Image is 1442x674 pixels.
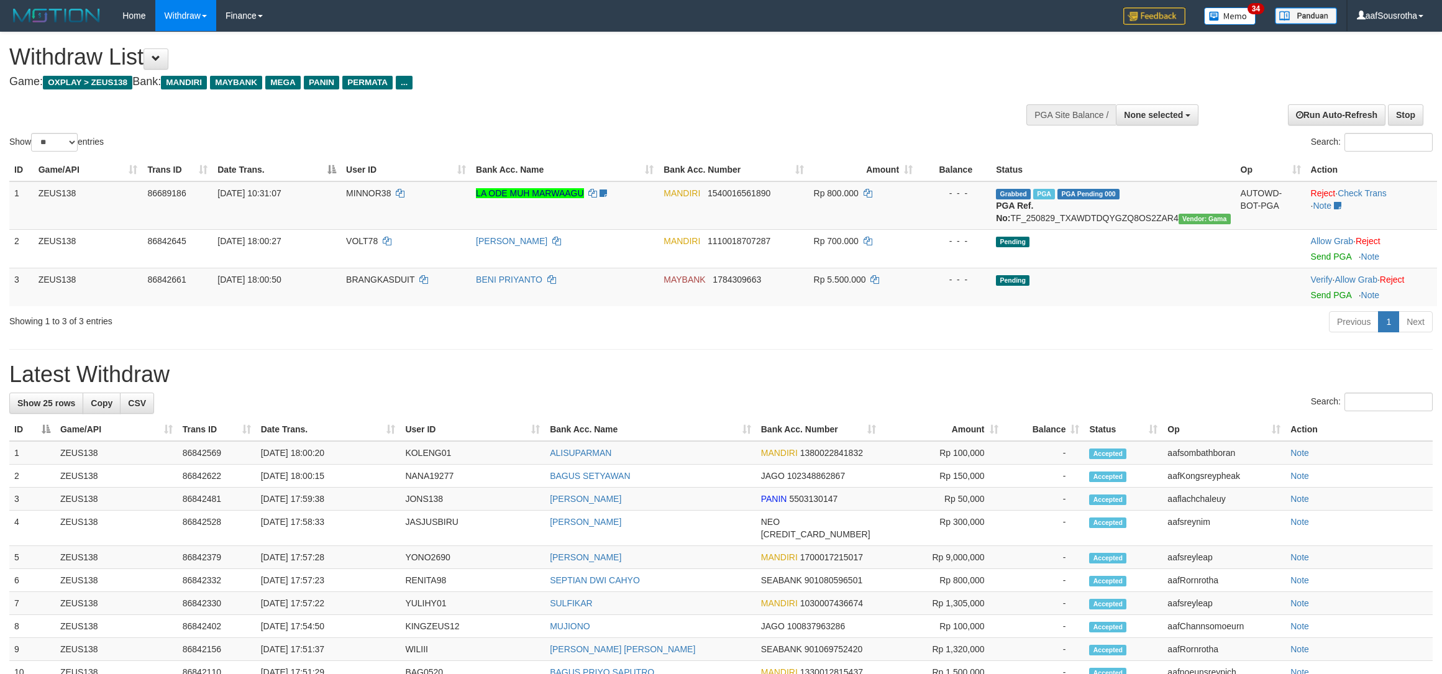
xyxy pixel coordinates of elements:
[210,76,262,89] span: MAYBANK
[256,418,401,441] th: Date Trans.: activate to sort column ascending
[881,569,1003,592] td: Rp 800,000
[256,638,401,661] td: [DATE] 17:51:37
[1089,599,1126,609] span: Accepted
[147,275,186,285] span: 86842661
[550,644,695,654] a: [PERSON_NAME] [PERSON_NAME]
[400,511,545,546] td: JASJUSBIRU
[256,569,401,592] td: [DATE] 17:57:23
[881,638,1003,661] td: Rp 1,320,000
[881,615,1003,638] td: Rp 100,000
[1003,511,1085,546] td: -
[55,465,178,488] td: ZEUS138
[996,275,1029,286] span: Pending
[9,546,55,569] td: 5
[1380,275,1405,285] a: Reject
[9,268,34,306] td: 3
[1311,236,1353,246] a: Allow Grab
[881,488,1003,511] td: Rp 50,000
[55,511,178,546] td: ZEUS138
[1290,552,1309,562] a: Note
[396,76,413,89] span: ...
[1003,638,1085,661] td: -
[1162,592,1285,615] td: aafsreyleap
[31,133,78,152] select: Showentries
[800,598,863,608] span: Copy 1030007436674 to clipboard
[9,229,34,268] td: 2
[9,181,34,230] td: 1
[550,471,630,481] a: BAGUS SETYAWAN
[805,575,862,585] span: Copy 901080596501 to clipboard
[400,638,545,661] td: WILIII
[400,465,545,488] td: NANA19277
[1285,418,1433,441] th: Action
[1378,311,1399,332] a: 1
[400,569,545,592] td: RENITA98
[1084,418,1162,441] th: Status: activate to sort column ascending
[1162,615,1285,638] td: aafChannsomoeurn
[471,158,659,181] th: Bank Acc. Name: activate to sort column ascending
[1288,104,1385,125] a: Run Auto-Refresh
[1290,494,1309,504] a: Note
[256,592,401,615] td: [DATE] 17:57:22
[1311,188,1336,198] a: Reject
[147,188,186,198] span: 86689186
[400,488,545,511] td: JONS138
[178,615,256,638] td: 86842402
[1329,311,1379,332] a: Previous
[34,229,143,268] td: ZEUS138
[400,615,545,638] td: KINGZEUS12
[1089,494,1126,505] span: Accepted
[256,441,401,465] td: [DATE] 18:00:20
[991,158,1235,181] th: Status
[1311,252,1351,262] a: Send PGA
[881,465,1003,488] td: Rp 150,000
[1162,418,1285,441] th: Op: activate to sort column ascending
[217,236,281,246] span: [DATE] 18:00:27
[9,465,55,488] td: 2
[814,236,859,246] span: Rp 700.000
[1003,441,1085,465] td: -
[664,236,700,246] span: MANDIRI
[346,275,414,285] span: BRANGKASDUIT
[1344,393,1433,411] input: Search:
[1124,110,1183,120] span: None selected
[55,418,178,441] th: Game/API: activate to sort column ascending
[55,546,178,569] td: ZEUS138
[1356,236,1380,246] a: Reject
[400,418,545,441] th: User ID: activate to sort column ascending
[1306,158,1437,181] th: Action
[787,621,845,631] span: Copy 100837963286 to clipboard
[708,188,770,198] span: Copy 1540016561890 to clipboard
[1089,517,1126,528] span: Accepted
[761,471,785,481] span: JAGO
[217,275,281,285] span: [DATE] 18:00:50
[713,275,761,285] span: Copy 1784309663 to clipboard
[91,398,112,408] span: Copy
[346,188,391,198] span: MINNOR38
[1388,104,1423,125] a: Stop
[923,235,986,247] div: - - -
[664,188,700,198] span: MANDIRI
[761,575,802,585] span: SEABANK
[881,592,1003,615] td: Rp 1,305,000
[178,511,256,546] td: 86842528
[814,188,859,198] span: Rp 800.000
[83,393,121,414] a: Copy
[212,158,341,181] th: Date Trans.: activate to sort column descending
[1003,592,1085,615] td: -
[34,158,143,181] th: Game/API: activate to sort column ascending
[476,275,542,285] a: BENI PRIYANTO
[1089,449,1126,459] span: Accepted
[9,615,55,638] td: 8
[400,592,545,615] td: YULIHY01
[1311,133,1433,152] label: Search:
[256,488,401,511] td: [DATE] 17:59:38
[400,546,545,569] td: YONO2690
[55,638,178,661] td: ZEUS138
[991,181,1235,230] td: TF_250829_TXAWDTDQYGZQ8OS2ZAR4
[761,621,785,631] span: JAGO
[761,529,870,539] span: Copy 5859458194445954 to clipboard
[1089,622,1126,632] span: Accepted
[1290,598,1309,608] a: Note
[1306,268,1437,306] td: · ·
